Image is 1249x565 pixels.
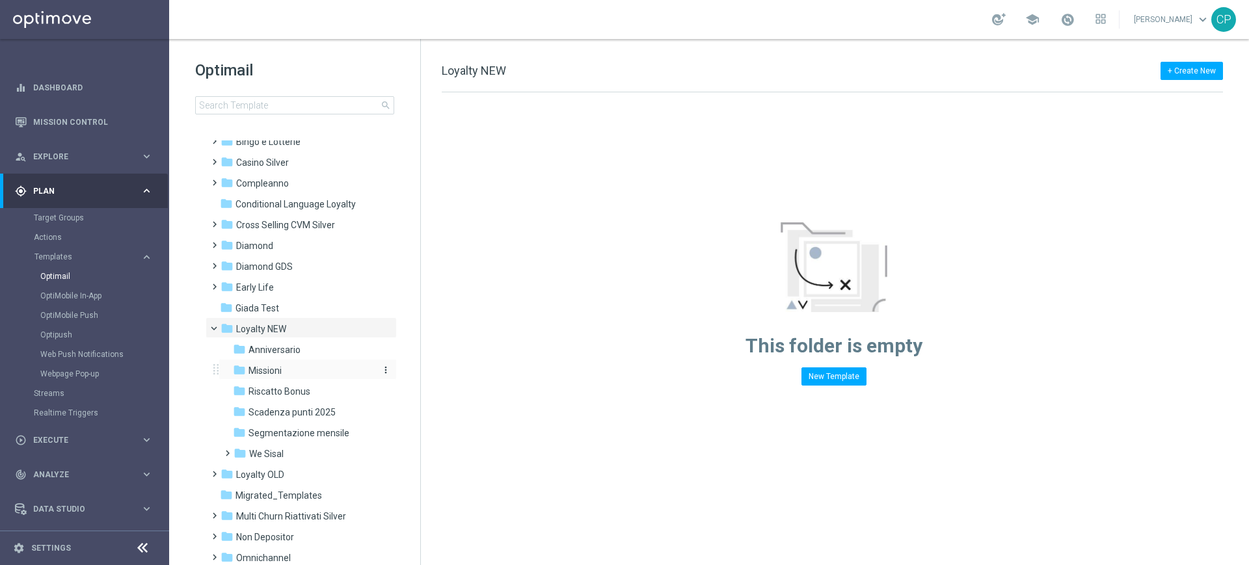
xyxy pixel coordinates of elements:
[14,83,154,93] button: equalizer Dashboard
[15,185,27,197] i: gps_fixed
[236,136,301,148] span: Bingo e Lotterie
[34,213,135,223] a: Target Groups
[15,151,27,163] i: person_search
[40,306,168,325] div: OptiMobile Push
[33,105,153,139] a: Mission Control
[221,176,234,189] i: folder
[234,447,247,460] i: folder
[781,222,887,312] img: emptyStateManageTemplates.jpg
[15,526,153,560] div: Optibot
[248,365,282,376] span: Missioni
[34,253,141,261] div: Templates
[236,469,284,480] span: Loyalty OLD
[34,388,135,399] a: Streams
[1196,12,1210,27] span: keyboard_arrow_down
[236,552,291,564] span: Omnichannel
[40,330,135,340] a: Optipush
[220,197,233,210] i: folder
[195,96,394,114] input: Search Template
[141,434,153,446] i: keyboard_arrow_right
[233,405,246,418] i: folder
[15,151,141,163] div: Explore
[745,334,922,357] span: This folder is empty
[15,469,27,480] i: track_changes
[233,343,246,356] i: folder
[442,64,506,77] span: Loyalty NEW
[34,232,135,243] a: Actions
[221,322,234,335] i: folder
[233,426,246,439] i: folder
[33,505,141,513] span: Data Studio
[141,468,153,480] i: keyboard_arrow_right
[221,155,234,168] i: folder
[236,282,274,293] span: Early Life
[381,100,391,111] span: search
[15,185,141,197] div: Plan
[40,364,168,384] div: Webpage Pop-up
[235,302,279,314] span: Giada Test
[14,186,154,196] div: gps_fixed Plan keyboard_arrow_right
[34,253,128,261] span: Templates
[34,384,168,403] div: Streams
[1161,62,1223,80] button: + Create New
[248,344,301,356] span: Anniversario
[33,187,141,195] span: Plan
[14,117,154,127] button: Mission Control
[248,406,336,418] span: Scadenza punti 2025
[236,261,293,272] span: Diamond GDS
[40,271,135,282] a: Optimail
[15,503,141,515] div: Data Studio
[15,434,27,446] i: play_circle_outline
[14,469,154,480] button: track_changes Analyze keyboard_arrow_right
[1133,10,1211,29] a: [PERSON_NAME]keyboard_arrow_down
[221,239,234,252] i: folder
[40,291,135,301] a: OptiMobile In-App
[14,151,154,162] button: person_search Explore keyboard_arrow_right
[235,490,322,501] span: Migrated_Templates
[221,135,234,148] i: folder
[40,345,168,364] div: Web Push Notifications
[34,247,168,384] div: Templates
[233,363,246,376] i: folder
[141,503,153,515] i: keyboard_arrow_right
[221,530,234,543] i: folder
[1025,12,1040,27] span: school
[233,384,246,397] i: folder
[801,367,866,386] button: New Template
[31,544,71,552] a: Settings
[33,436,141,444] span: Execute
[141,185,153,197] i: keyboard_arrow_right
[15,105,153,139] div: Mission Control
[248,386,310,397] span: Riscatto Bonus
[33,70,153,105] a: Dashboard
[14,435,154,445] button: play_circle_outline Execute keyboard_arrow_right
[235,198,356,210] span: Conditional Language Loyalty
[40,286,168,306] div: OptiMobile In-App
[236,323,286,335] span: Loyalty NEW
[221,280,234,293] i: folder
[14,504,154,514] button: Data Studio keyboard_arrow_right
[40,369,135,379] a: Webpage Pop-up
[40,310,135,321] a: OptiMobile Push
[221,467,234,480] i: folder
[1211,7,1236,32] div: CP
[40,349,135,360] a: Web Push Notifications
[378,364,391,376] button: more_vert
[236,240,273,252] span: Diamond
[34,252,154,262] button: Templates keyboard_arrow_right
[248,427,349,439] span: Segmentazione mensile
[34,408,135,418] a: Realtime Triggers
[15,82,27,94] i: equalizer
[221,509,234,522] i: folder
[195,60,394,81] h1: Optimail
[15,469,141,480] div: Analyze
[40,325,168,345] div: Optipush
[13,542,25,554] i: settings
[33,526,136,560] a: Optibot
[220,488,233,501] i: folder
